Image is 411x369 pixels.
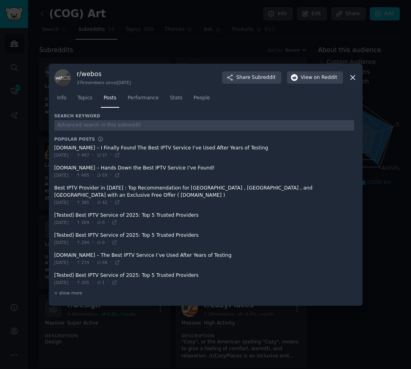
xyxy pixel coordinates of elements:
[57,95,66,102] span: Info
[54,69,71,86] img: webos
[96,240,105,245] span: 0
[92,219,94,226] span: ·
[76,200,89,205] span: 385
[78,95,92,102] span: Topics
[71,172,73,179] span: ·
[54,260,69,265] span: [DATE]
[76,152,89,158] span: 497
[301,74,337,81] span: View
[54,120,354,131] input: Advanced search in this subreddit
[110,172,112,179] span: ·
[92,152,94,159] span: ·
[92,279,94,286] span: ·
[76,240,89,245] span: 294
[71,219,73,226] span: ·
[108,219,109,226] span: ·
[54,92,69,108] a: Info
[54,113,100,119] h3: Search Keyword
[71,239,73,246] span: ·
[128,95,159,102] span: Performance
[54,152,69,158] span: [DATE]
[76,220,89,225] span: 309
[54,200,69,205] span: [DATE]
[77,70,131,78] h3: r/ webos
[314,74,337,81] span: on Reddit
[54,172,69,178] span: [DATE]
[96,280,105,285] span: 1
[222,71,281,84] button: ShareSubreddit
[96,260,107,265] span: 58
[76,172,89,178] span: 495
[54,290,82,296] span: + show more
[54,220,69,225] span: [DATE]
[101,92,119,108] a: Posts
[54,136,95,142] h3: Popular Posts
[252,74,275,81] span: Subreddit
[110,199,112,206] span: ·
[77,80,131,85] div: 37k members since [DATE]
[167,92,185,108] a: Stats
[76,260,89,265] span: 274
[108,239,109,246] span: ·
[92,239,94,246] span: ·
[71,279,73,286] span: ·
[71,199,73,206] span: ·
[96,152,107,158] span: 37
[75,92,95,108] a: Topics
[54,240,69,245] span: [DATE]
[110,152,112,159] span: ·
[71,259,73,266] span: ·
[170,95,182,102] span: Stats
[287,71,343,84] button: Viewon Reddit
[191,92,213,108] a: People
[96,220,105,225] span: 0
[108,279,109,286] span: ·
[110,259,112,266] span: ·
[96,172,107,178] span: 59
[194,95,210,102] span: People
[125,92,162,108] a: Performance
[92,172,94,179] span: ·
[104,95,116,102] span: Posts
[92,259,94,266] span: ·
[54,280,69,285] span: [DATE]
[76,280,89,285] span: 205
[236,74,275,81] span: Share
[92,199,94,206] span: ·
[71,152,73,159] span: ·
[96,200,107,205] span: 42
